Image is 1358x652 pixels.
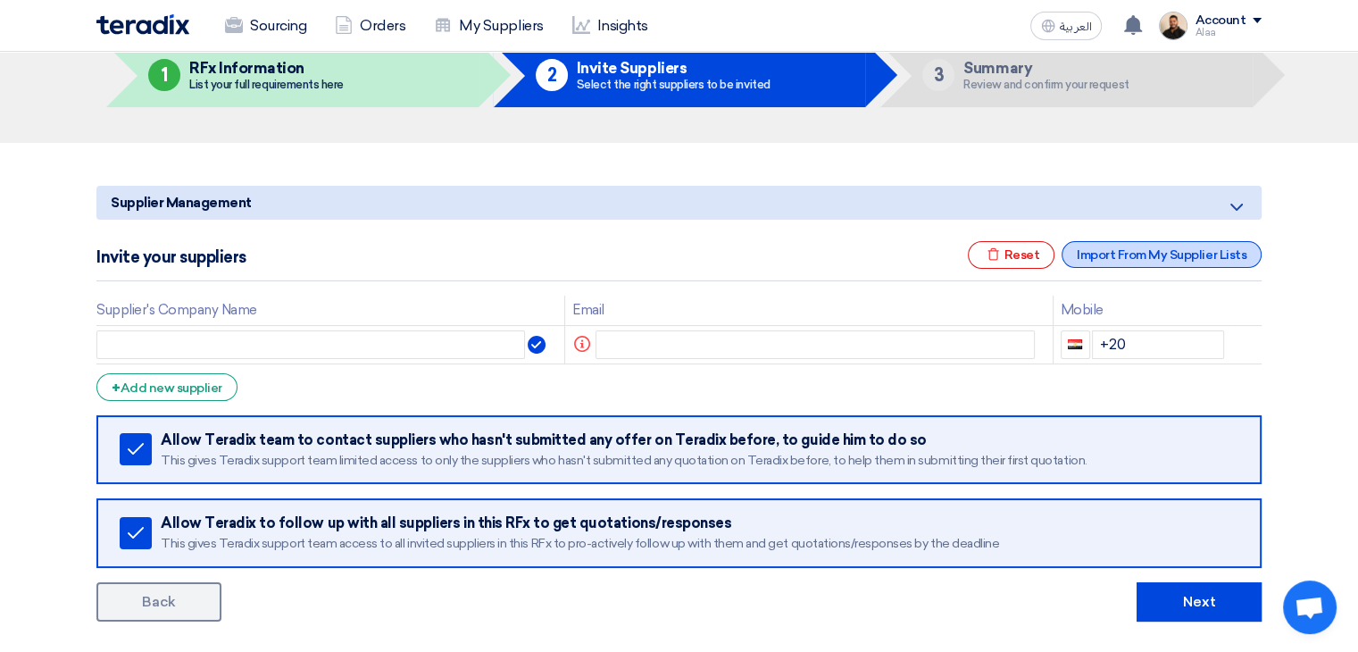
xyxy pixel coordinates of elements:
div: Select the right suppliers to be invited [577,79,771,90]
h5: Invite your suppliers [96,248,246,266]
input: Email [596,330,1036,359]
div: 3 [922,59,954,91]
div: This gives Teradix support team access to all invited suppliers in this RFx to pro-actively follo... [161,536,1237,552]
span: العربية [1059,21,1091,33]
h5: Summary [963,60,1129,76]
div: Account [1195,13,1246,29]
button: العربية [1030,12,1102,40]
a: My Suppliers [420,6,557,46]
div: Add new supplier [96,373,237,401]
th: Supplier's Company Name [96,296,564,325]
img: MAA_1717931611039.JPG [1159,12,1187,40]
span: + [112,380,121,397]
h5: RFx Information [189,60,344,76]
img: Teradix logo [96,14,189,35]
div: Import From My Supplier Lists [1062,241,1262,268]
a: Sourcing [211,6,321,46]
div: 1 [148,59,180,91]
input: Supplier Name [96,330,525,359]
div: Allow Teradix to follow up with all suppliers in this RFx to get quotations/responses [161,514,1237,532]
h5: Invite Suppliers [577,60,771,76]
input: Enter phone number [1092,330,1225,359]
div: 2 [536,59,568,91]
a: Insights [558,6,662,46]
div: Alaa [1195,28,1262,38]
button: Next [1137,582,1262,622]
div: Review and confirm your request [963,79,1129,90]
div: List your full requirements here [189,79,344,90]
th: Email [564,296,1053,325]
h5: Supplier Management [96,186,1262,220]
img: Verified Account [528,336,546,354]
div: Allow Teradix team to contact suppliers who hasn't submitted any offer on Teradix before, to guid... [161,431,1237,449]
a: Back [96,582,221,622]
th: Mobile [1053,296,1231,325]
div: Reset [968,241,1055,269]
div: This gives Teradix support team limited access to only the suppliers who hasn't submitted any quo... [161,453,1237,469]
a: Orders [321,6,420,46]
div: Open chat [1283,581,1337,634]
